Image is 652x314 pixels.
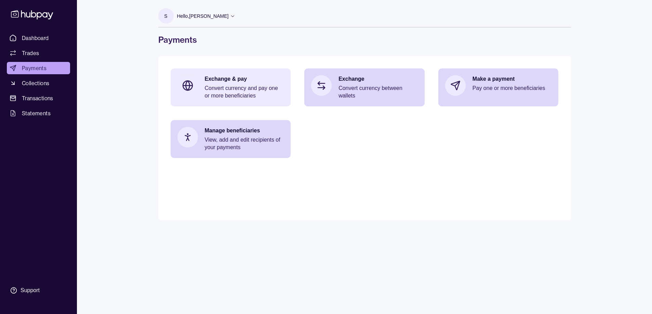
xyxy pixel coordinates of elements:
[205,136,284,151] p: View, add and edit recipients of your payments
[22,49,39,57] span: Trades
[21,287,40,294] div: Support
[7,77,70,89] a: Collections
[158,34,571,45] h1: Payments
[171,68,291,106] a: Exchange & payConvert currency and pay one or more beneficiaries
[22,109,51,117] span: Statements
[205,84,284,100] p: Convert currency and pay one or more beneficiaries
[205,75,284,83] p: Exchange & pay
[22,94,53,102] span: Transactions
[7,283,70,298] a: Support
[438,68,559,103] a: Make a paymentPay one or more beneficiaries
[473,84,552,92] p: Pay one or more beneficiaries
[338,84,418,100] p: Convert currency between wallets
[22,79,49,87] span: Collections
[338,75,418,83] p: Exchange
[164,12,167,20] p: S
[22,64,46,72] span: Payments
[177,12,229,20] p: Hello, [PERSON_NAME]
[205,127,284,134] p: Manage beneficiaries
[7,107,70,119] a: Statements
[304,68,425,106] a: ExchangeConvert currency between wallets
[7,32,70,44] a: Dashboard
[7,62,70,74] a: Payments
[7,92,70,104] a: Transactions
[7,47,70,59] a: Trades
[22,34,49,42] span: Dashboard
[473,75,552,83] p: Make a payment
[171,120,291,158] a: Manage beneficiariesView, add and edit recipients of your payments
